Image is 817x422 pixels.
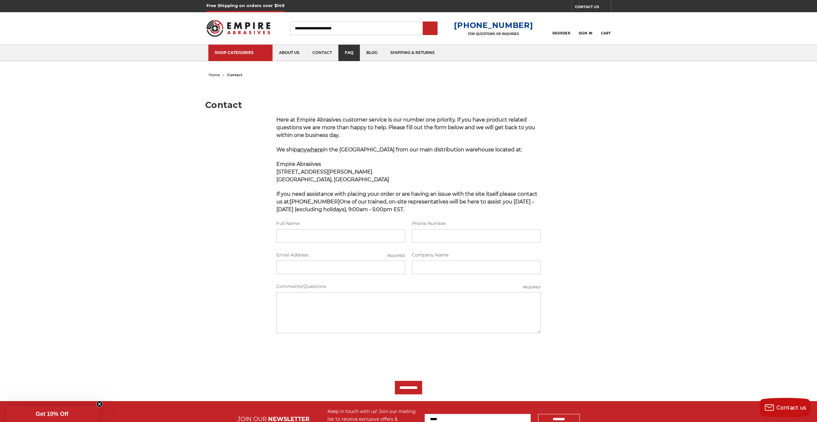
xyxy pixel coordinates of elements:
iframe: reCAPTCHA [276,342,374,367]
a: contact [306,45,338,61]
span: Reorder [552,31,570,35]
span: We ship in the [GEOGRAPHIC_DATA] from our main distribution warehouse located at: [276,147,522,153]
span: anywhere [297,147,323,153]
img: Empire Abrasives [206,16,271,41]
span: Empire Abrasives [276,161,321,167]
label: Email Address [276,252,405,258]
label: Company Name [412,252,541,258]
button: Close teaser [96,401,103,407]
small: Required [523,285,541,290]
span: Contact us [777,405,806,411]
p: FOR QUESTIONS OR INQUIRIES [454,32,533,36]
span: Sign In [579,31,593,35]
label: Full Name [276,220,405,227]
h1: Contact [205,101,612,109]
span: If you need assistance with placing your order or are having an issue with the site itself please... [276,191,537,212]
small: Required [387,253,405,258]
button: Contact us [759,398,811,417]
a: blog [360,45,384,61]
a: [PHONE_NUMBER] [454,21,533,30]
a: faq [338,45,360,61]
a: Cart [601,21,611,35]
label: Phone Number [412,220,541,227]
div: SHOP CATEGORIES [215,50,266,55]
a: shipping & returns [384,45,441,61]
input: Submit [424,22,437,35]
a: about us [273,45,306,61]
label: Comments/Questions [276,283,541,290]
strong: [PHONE_NUMBER] [290,199,340,205]
span: Cart [601,31,611,35]
a: Reorder [552,21,570,35]
a: CONTACT US [575,3,611,12]
span: contact [227,73,242,77]
span: Get 10% Off [36,411,68,417]
div: Get 10% OffClose teaser [6,406,98,422]
a: home [209,73,220,77]
strong: [STREET_ADDRESS][PERSON_NAME] [GEOGRAPHIC_DATA], [GEOGRAPHIC_DATA] [276,169,389,183]
span: Here at Empire Abrasives customer service is our number one priority. If you have product related... [276,117,535,138]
